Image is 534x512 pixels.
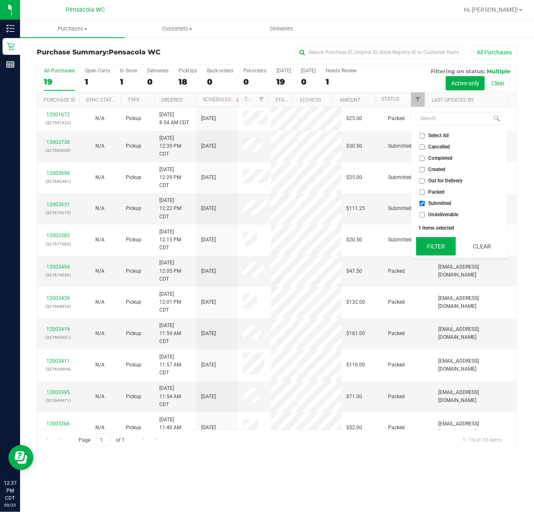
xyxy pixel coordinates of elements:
[388,393,405,401] span: Packed
[42,271,74,279] p: (327674056)
[126,205,141,212] span: Pickup
[46,139,70,145] a: 12003730
[159,134,191,159] span: [DATE] 12:35 PM CDT
[95,330,105,338] button: N/A
[243,77,266,87] div: 0
[46,326,70,332] a: 12003419
[42,365,74,373] p: (327609994)
[301,77,316,87] div: 0
[207,68,233,74] div: Back-orders
[346,115,362,123] span: $25.00
[128,97,140,103] a: Type
[207,77,233,87] div: 0
[95,115,105,123] button: N/A
[381,96,399,102] a: Status
[464,6,518,13] span: Hi, [PERSON_NAME]!
[147,77,169,87] div: 0
[95,299,105,305] span: Not Applicable
[95,143,105,149] span: Not Applicable
[346,142,362,150] span: $30.50
[462,237,502,256] button: Clear
[432,97,474,103] a: Last Updated By
[429,212,459,217] span: Undeliverable
[8,445,33,470] iframe: Resource center
[85,68,110,74] div: Open Carts
[126,424,141,432] span: Pickup
[438,263,512,279] span: [EMAIL_ADDRESS][DOMAIN_NAME]
[95,115,105,121] span: Not Applicable
[126,361,141,369] span: Pickup
[95,424,105,432] button: N/A
[296,46,463,59] input: Search Purchase ID, Original ID, State Registry ID or Customer Name...
[159,416,191,440] span: [DATE] 11:40 AM CDT
[201,205,216,212] span: [DATE]
[95,361,105,369] button: N/A
[346,236,362,244] span: $20.50
[486,76,510,90] button: Clear
[6,24,15,33] inline-svg: Inventory
[346,174,362,182] span: $25.00
[95,394,105,399] span: Not Applicable
[388,330,405,338] span: Packed
[159,228,191,252] span: [DATE] 12:15 PM CDT
[429,144,450,149] span: Cancelled
[126,174,141,182] span: Pickup
[429,156,453,161] span: Completed
[125,20,229,38] a: Customers
[340,97,360,103] a: Amount
[159,197,191,221] span: [DATE] 12:22 PM CDT
[446,76,485,90] button: Active only
[44,77,75,87] div: 19
[419,156,425,161] input: Completed
[388,361,405,369] span: Packed
[42,177,74,185] p: (327682481)
[4,502,16,508] p: 09/25
[95,205,105,211] span: Not Applicable
[346,205,365,212] span: $111.25
[42,302,74,310] p: (327668953)
[429,189,445,195] span: Packed
[276,77,291,87] div: 19
[126,330,141,338] span: Pickup
[346,298,365,306] span: $132.00
[95,330,105,336] span: Not Applicable
[438,420,512,436] span: [EMAIL_ADDRESS][DOMAIN_NAME]
[109,48,161,56] span: Pensacola WC
[259,25,305,33] span: Deliveries
[159,111,189,127] span: [DATE] 8:54 AM CDT
[120,68,137,74] div: In Store
[201,298,216,306] span: [DATE]
[419,133,425,138] input: Select All
[95,268,105,274] span: Not Applicable
[326,77,357,87] div: 1
[230,20,334,38] a: Deliveries
[388,267,405,275] span: Packed
[388,236,411,244] span: Submitted
[161,97,183,103] a: Ordered
[419,201,425,206] input: Submitted
[4,479,16,502] p: 12:37 PM CDT
[95,205,105,212] button: N/A
[201,174,216,182] span: [DATE]
[301,68,316,74] div: [DATE]
[95,236,105,244] button: N/A
[429,133,449,138] span: Select All
[201,142,216,150] span: [DATE]
[419,212,425,218] input: Undeliverable
[201,330,216,338] span: [DATE]
[42,397,74,404] p: (327669471)
[276,68,291,74] div: [DATE]
[85,77,110,87] div: 1
[46,358,70,364] a: 12003411
[159,322,191,346] span: [DATE] 11:59 AM CDT
[419,144,425,150] input: Cancelled
[201,424,216,432] span: [DATE]
[388,115,405,123] span: Packed
[431,68,485,74] span: Filtering on status:
[438,389,512,404] span: [EMAIL_ADDRESS][DOMAIN_NAME]
[46,295,70,301] a: 12003439
[95,267,105,275] button: N/A
[42,333,74,341] p: (327662601)
[126,298,141,306] span: Pickup
[471,45,517,59] button: All Purchases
